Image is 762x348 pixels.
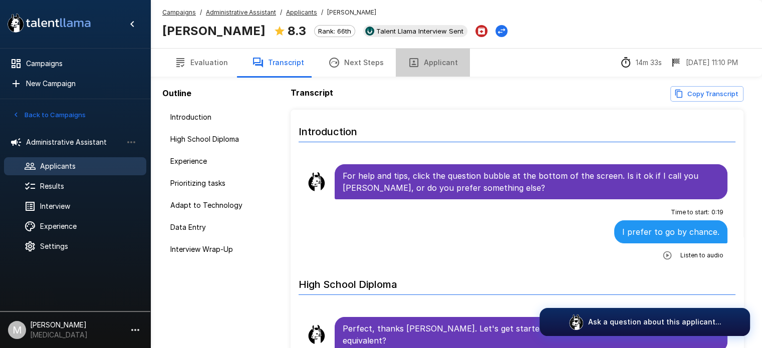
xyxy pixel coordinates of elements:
div: Interview Wrap-Up [162,240,279,258]
span: 0 : 19 [711,207,723,217]
button: Archive Applicant [475,25,487,37]
span: Experience [170,156,271,166]
span: [PERSON_NAME] [327,8,376,18]
span: Time to start : [671,207,709,217]
h6: Introduction [299,116,735,142]
div: Adapt to Technology [162,196,279,214]
b: [PERSON_NAME] [162,24,266,38]
button: Evaluation [162,49,240,77]
img: ukg_logo.jpeg [365,27,374,36]
b: 8.3 [288,24,306,38]
div: View profile in UKG [363,25,467,37]
span: / [321,8,323,18]
span: Adapt to Technology [170,200,271,210]
button: Transcript [240,49,316,77]
span: Talent Llama Interview Sent [372,27,467,35]
span: / [200,8,202,18]
div: Prioritizing tasks [162,174,279,192]
span: Prioritizing tasks [170,178,271,188]
b: Outline [162,88,191,98]
img: logo_glasses@2x.png [568,314,584,330]
div: The time between starting and completing the interview [620,57,662,69]
u: Administrative Assistant [206,9,276,16]
div: High School Diploma [162,130,279,148]
button: Next Steps [316,49,396,77]
span: Rank: 66th [315,27,355,35]
h6: High School Diploma [299,268,735,295]
p: [DATE] 11:10 PM [686,58,738,68]
p: For help and tips, click the question bubble at the bottom of the screen. Is it ok if I call you ... [343,170,719,194]
button: Applicant [396,49,470,77]
span: Interview Wrap-Up [170,244,271,254]
b: Transcript [291,88,333,98]
p: I prefer to go by chance. [622,226,719,238]
button: Copy transcript [670,86,743,102]
p: Ask a question about this applicant... [588,317,721,327]
p: 14m 33s [636,58,662,68]
span: Data Entry [170,222,271,232]
img: llama_clean.png [307,172,327,192]
button: Ask a question about this applicant... [540,308,750,336]
img: llama_clean.png [307,324,327,344]
span: High School Diploma [170,134,271,144]
u: Applicants [286,9,317,16]
p: Perfect, thanks [PERSON_NAME]. Let's get started. Do you have a high school diploma or equivalent? [343,322,719,346]
span: / [280,8,282,18]
div: Introduction [162,108,279,126]
span: Introduction [170,112,271,122]
div: Experience [162,152,279,170]
u: Campaigns [162,9,196,16]
div: The date and time when the interview was completed [670,57,738,69]
button: Change Stage [495,25,507,37]
div: Data Entry [162,218,279,236]
span: Listen to audio [680,250,723,260]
